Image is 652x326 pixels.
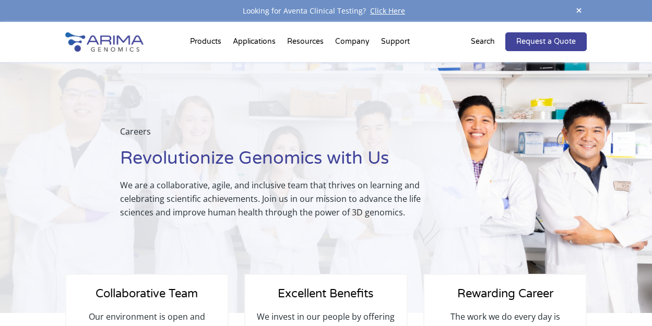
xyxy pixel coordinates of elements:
[96,287,198,300] span: Collaborative Team
[366,6,409,16] a: Click Here
[471,35,495,49] p: Search
[278,287,374,300] span: Excellent Benefits
[120,147,454,178] h1: Revolutionize Genomics with Us
[457,287,553,300] span: Rewarding Career
[65,4,587,18] div: Looking for Aventa Clinical Testing?
[65,32,144,52] img: Arima-Genomics-logo
[505,32,587,51] a: Request a Quote
[120,178,454,219] p: We are a collaborative, agile, and inclusive team that thrives on learning and celebrating scient...
[120,125,454,147] p: Careers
